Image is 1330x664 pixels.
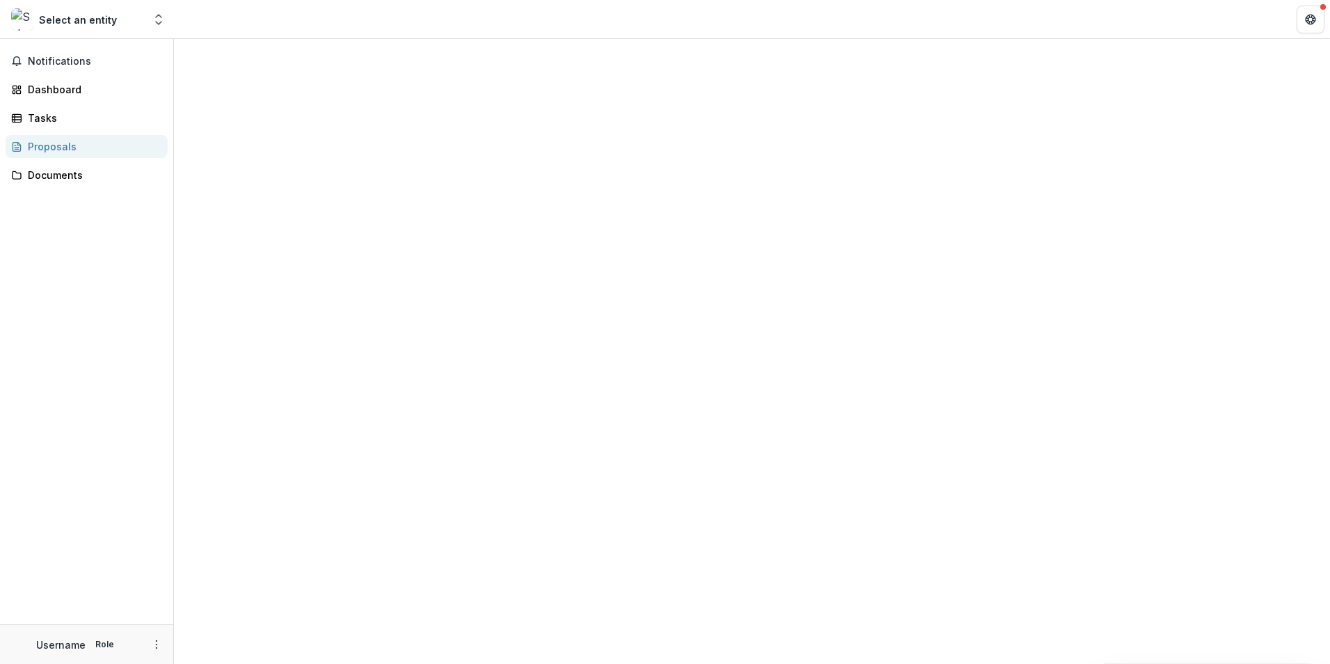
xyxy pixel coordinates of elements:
img: Select an entity [11,8,33,31]
button: Notifications [6,50,168,72]
div: Proposals [28,139,157,154]
div: Documents [28,168,157,182]
span: Notifications [28,56,162,68]
a: Dashboard [6,78,168,101]
p: Username [36,638,86,652]
a: Documents [6,164,168,187]
button: Open entity switcher [149,6,168,33]
a: Tasks [6,106,168,129]
div: Select an entity [39,13,117,27]
a: Proposals [6,135,168,158]
button: More [148,636,165,653]
p: Role [91,638,118,651]
div: Tasks [28,111,157,125]
div: Dashboard [28,82,157,97]
button: Get Help [1297,6,1324,33]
